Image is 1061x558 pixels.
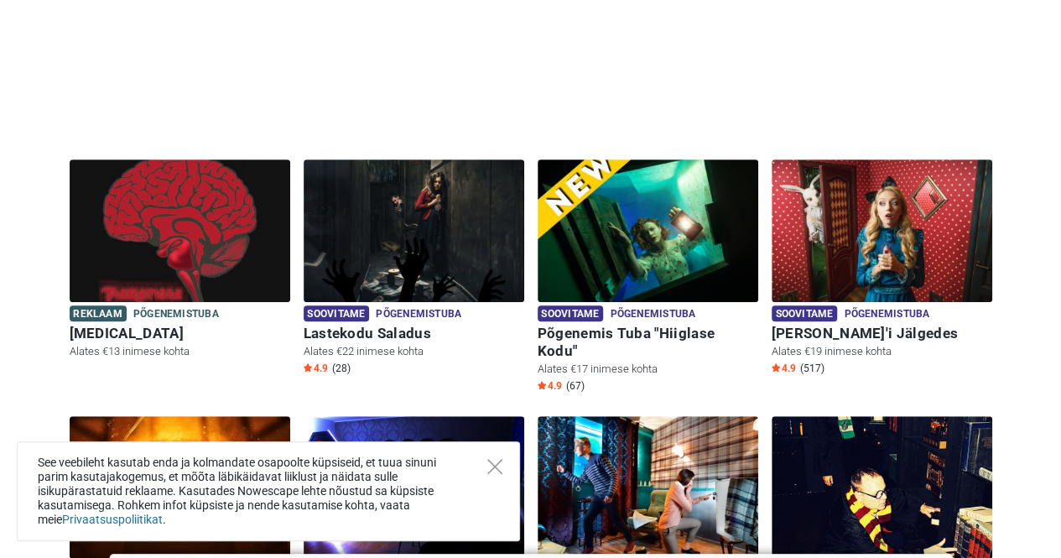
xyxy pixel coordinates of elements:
p: Alates €13 inimese kohta [70,344,290,359]
span: (517) [800,362,824,375]
span: Soovitame [538,305,604,321]
img: Star [538,381,546,389]
img: Alice'i Jälgedes [772,159,992,302]
img: Star [304,363,312,372]
a: Lastekodu Saladus Soovitame Põgenemistuba Lastekodu Saladus Alates €22 inimese kohta Star4.9 (28) [304,159,524,378]
span: Soovitame [304,305,370,321]
span: Põgenemistuba [133,305,219,324]
a: Paranoia Reklaam Põgenemistuba [MEDICAL_DATA] Alates €13 inimese kohta [70,159,290,362]
span: Põgenemistuba [376,305,461,324]
h6: Lastekodu Saladus [304,325,524,342]
span: 4.9 [538,379,562,393]
img: Paranoia [70,159,290,302]
span: Põgenemistuba [844,305,929,324]
h6: [MEDICAL_DATA] [70,325,290,342]
span: Reklaam [70,305,127,321]
span: (67) [566,379,585,393]
img: Star [772,363,780,372]
img: Lastekodu Saladus [304,159,524,302]
h6: Põgenemis Tuba "Hiiglase Kodu" [538,325,758,360]
h6: [PERSON_NAME]'i Jälgedes [772,325,992,342]
span: Põgenemistuba [610,305,695,324]
button: Close [487,459,502,474]
img: Põgenemis Tuba "Hiiglase Kodu" [538,159,758,302]
p: Alates €22 inimese kohta [304,344,524,359]
a: Alice'i Jälgedes Soovitame Põgenemistuba [PERSON_NAME]'i Jälgedes Alates €19 inimese kohta Star4.... [772,159,992,378]
p: Alates €19 inimese kohta [772,344,992,359]
span: (28) [332,362,351,375]
p: Alates €17 inimese kohta [538,362,758,377]
span: 4.9 [772,362,796,375]
div: See veebileht kasutab enda ja kolmandate osapoolte küpsiseid, et tuua sinuni parim kasutajakogemu... [17,441,520,541]
span: Soovitame [772,305,838,321]
a: Põgenemis Tuba "Hiiglase Kodu" Soovitame Põgenemistuba Põgenemis Tuba "Hiiglase Kodu" Alates €17 ... [538,159,758,396]
span: 4.9 [304,362,328,375]
a: Privaatsuspoliitikat [62,513,163,526]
